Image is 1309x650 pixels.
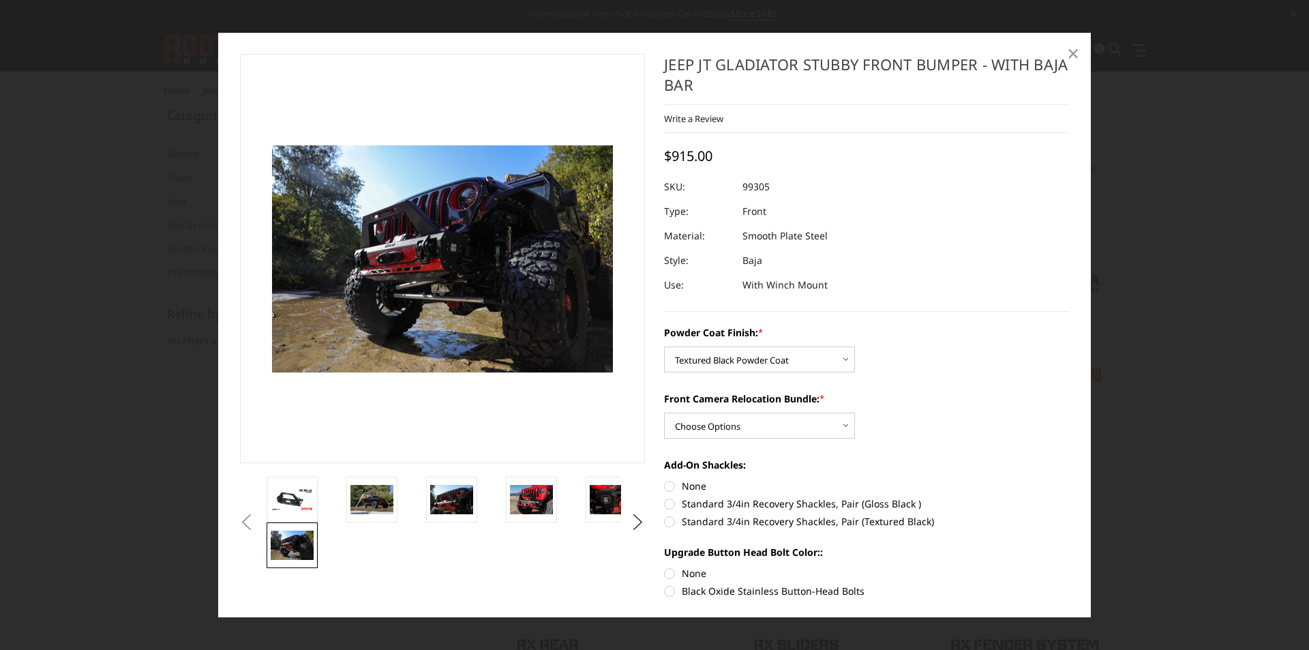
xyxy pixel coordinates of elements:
[664,113,723,125] a: Write a Review
[742,273,828,297] dd: With Winch Mount
[664,615,1070,629] label: End Cap Lighting Add-ons:
[664,147,712,165] span: $915.00
[590,486,633,514] img: Jeep JT Gladiator Stubby Front Bumper - with Baja Bar
[350,486,393,514] img: Jeep JT Gladiator Stubby Front Bumper - with Baja Bar
[271,531,314,560] img: Jeep JT Gladiator Stubby Front Bumper - with Baja Bar
[742,248,762,273] dd: Baja
[742,199,766,224] dd: Front
[237,512,257,533] button: Previous
[664,54,1070,105] h1: Jeep JT Gladiator Stubby Front Bumper - with Baja Bar
[1241,585,1309,650] iframe: Chat Widget
[664,479,1070,493] label: None
[510,486,553,514] img: Jeep JT Gladiator Stubby Front Bumper - with Baja Bar
[664,392,1070,406] label: Front Camera Relocation Bundle:
[1067,38,1079,68] span: ×
[430,486,473,514] img: Jeep JT Gladiator Stubby Front Bumper - with Baja Bar
[664,458,1070,472] label: Add-On Shackles:
[664,273,732,297] dt: Use:
[664,497,1070,511] label: Standard 3/4in Recovery Shackles, Pair (Gloss Black )
[664,566,1070,580] label: None
[664,224,732,248] dt: Material:
[628,512,648,533] button: Next
[664,545,1070,559] label: Upgrade Button Head Bolt Color::
[664,175,732,199] dt: SKU:
[1062,42,1084,64] a: Close
[664,248,732,273] dt: Style:
[742,224,828,248] dd: Smooth Plate Steel
[664,199,732,224] dt: Type:
[664,514,1070,529] label: Standard 3/4in Recovery Shackles, Pair (Textured Black)
[742,175,770,199] dd: 99305
[240,54,646,463] a: Jeep JT Gladiator Stubby Front Bumper - with Baja Bar
[664,584,1070,598] label: Black Oxide Stainless Button-Head Bolts
[664,325,1070,340] label: Powder Coat Finish:
[271,488,314,512] img: Jeep JT Gladiator Stubby Front Bumper - with Baja Bar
